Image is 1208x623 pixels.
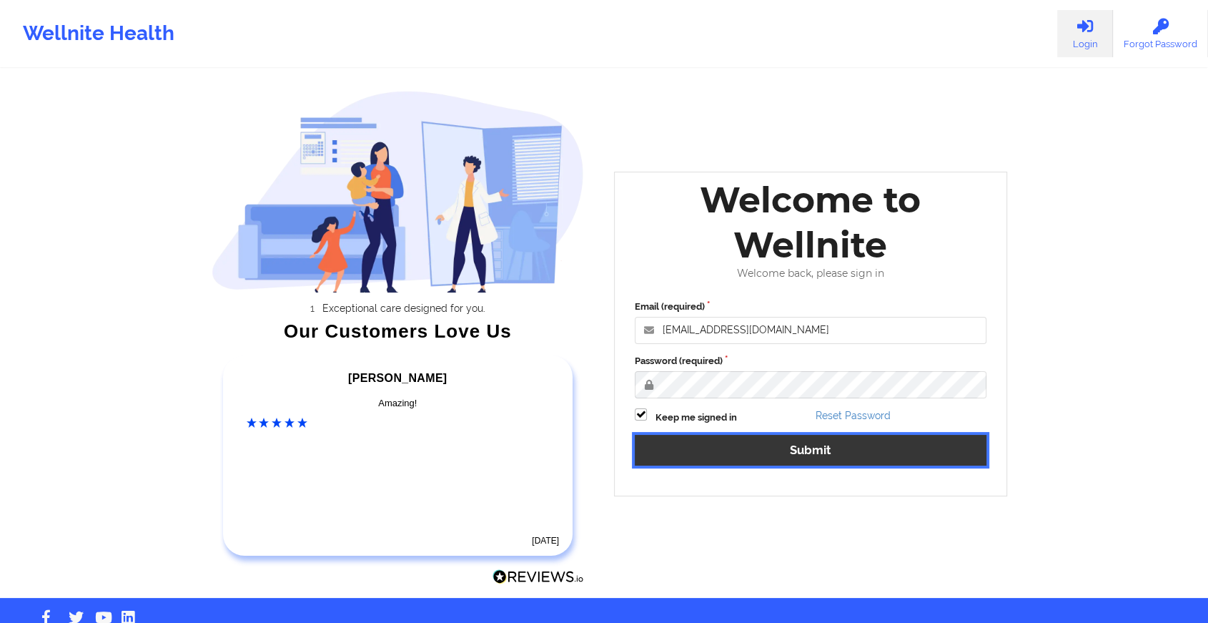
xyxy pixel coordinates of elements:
a: Login [1057,10,1113,57]
div: Welcome back, please sign in [625,268,996,280]
li: Exceptional care designed for you. [224,303,584,314]
time: [DATE] [532,536,559,546]
button: Submit [635,435,986,466]
label: Password (required) [635,354,986,368]
a: Forgot Password [1113,10,1208,57]
div: Amazing! [247,396,550,411]
img: wellnite-auth-hero_200.c722682e.png [212,90,585,293]
label: Keep me signed in [655,411,737,425]
a: Reviews.io Logo [492,569,584,588]
label: Email (required) [635,300,986,314]
input: Email address [635,317,986,344]
div: Our Customers Love Us [212,324,585,338]
img: Reviews.io Logo [492,569,584,584]
span: [PERSON_NAME] [348,372,447,384]
a: Reset Password [816,410,891,421]
div: Welcome to Wellnite [625,177,996,268]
